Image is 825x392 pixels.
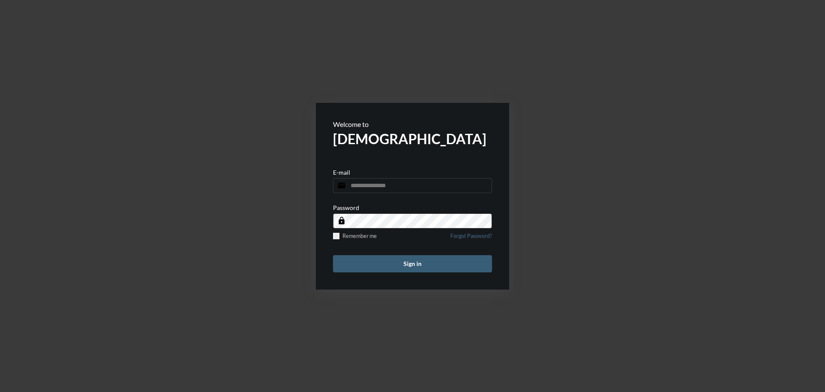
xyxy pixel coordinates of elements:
[333,169,350,176] p: E-mail
[333,204,359,211] p: Password
[333,255,492,272] button: Sign in
[333,120,492,128] p: Welcome to
[333,130,492,147] h2: [DEMOGRAPHIC_DATA]
[450,233,492,244] a: Forgot Password?
[333,233,377,239] label: Remember me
